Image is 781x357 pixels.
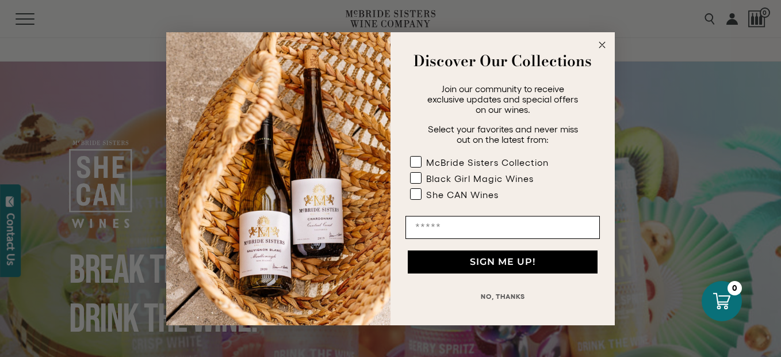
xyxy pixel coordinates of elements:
[595,38,609,52] button: Close dialog
[728,281,742,295] div: 0
[426,157,549,168] div: McBride Sisters Collection
[166,32,390,325] img: 42653730-7e35-4af7-a99d-12bf478283cf.jpeg
[428,124,578,145] span: Select your favorites and never miss out on the latest from:
[426,173,534,184] div: Black Girl Magic Wines
[405,216,600,239] input: Email
[426,189,499,200] div: She CAN Wines
[408,250,598,274] button: SIGN ME UP!
[405,285,600,308] button: NO, THANKS
[414,50,592,72] strong: Discover Our Collections
[427,83,578,115] span: Join our community to receive exclusive updates and special offers on our wines.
